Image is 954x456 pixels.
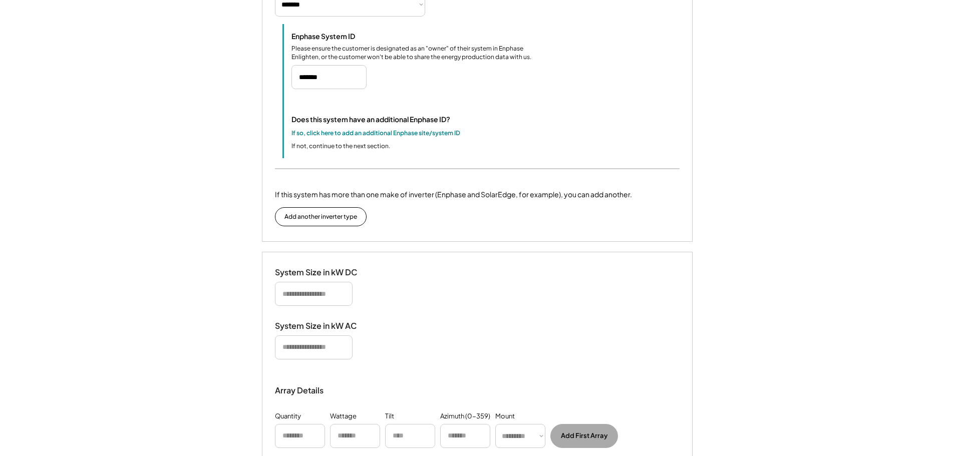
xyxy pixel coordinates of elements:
button: Add another inverter type [275,207,367,226]
div: Array Details [275,384,325,396]
div: If not, continue to the next section. [291,142,390,151]
div: If this system has more than one make of inverter (Enphase and SolarEdge, for example), you can a... [275,189,632,200]
div: Wattage [330,411,357,421]
div: Please ensure the customer is designated as an "owner" of their system in Enphase Enlighten, or t... [291,45,542,62]
div: Mount [495,411,515,421]
div: System Size in kW DC [275,267,375,278]
div: System Size in kW AC [275,321,375,331]
div: Enphase System ID [291,32,392,41]
div: Does this system have an additional Enphase ID? [291,114,450,125]
div: Quantity [275,411,301,421]
div: Azimuth (0-359) [440,411,490,421]
div: Tilt [385,411,394,421]
button: Add First Array [550,424,618,448]
div: If so, click here to add an additional Enphase site/system ID [291,129,460,138]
